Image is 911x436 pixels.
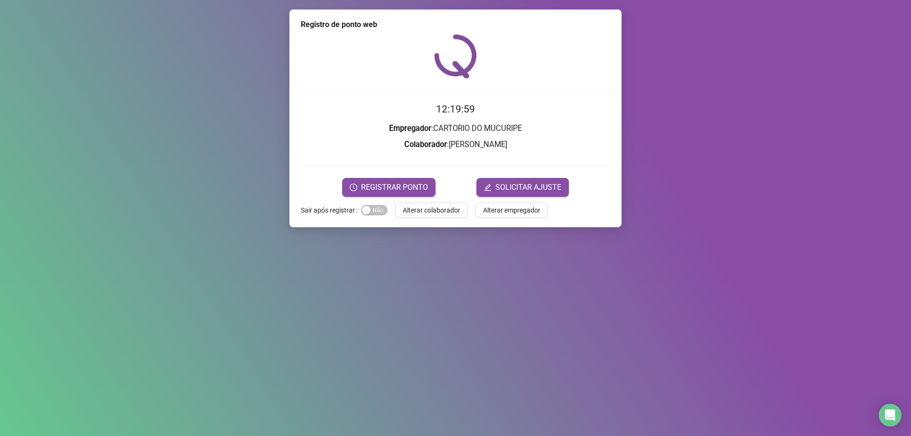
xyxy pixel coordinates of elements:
img: QRPoint [434,34,477,78]
button: Alterar colaborador [395,203,468,218]
span: edit [484,184,492,191]
time: 12:19:59 [436,103,475,115]
strong: Empregador [389,124,431,133]
span: Alterar empregador [483,205,540,215]
div: Registro de ponto web [301,19,610,30]
span: Alterar colaborador [403,205,460,215]
span: REGISTRAR PONTO [361,182,428,193]
div: Open Intercom Messenger [879,404,902,427]
h3: : CARTORIO DO MUCURIPE [301,122,610,135]
span: clock-circle [350,184,357,191]
button: Alterar empregador [475,203,548,218]
span: SOLICITAR AJUSTE [495,182,561,193]
strong: Colaborador [404,140,447,149]
button: REGISTRAR PONTO [342,178,436,197]
label: Sair após registrar [301,203,361,218]
button: editSOLICITAR AJUSTE [476,178,569,197]
h3: : [PERSON_NAME] [301,139,610,151]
